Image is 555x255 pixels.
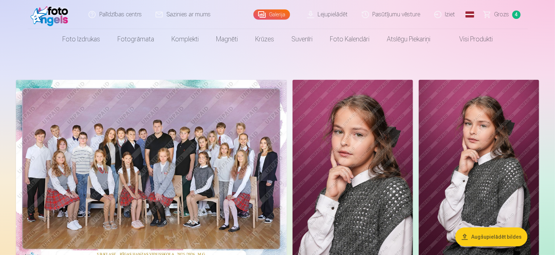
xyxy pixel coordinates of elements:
a: Atslēgu piekariņi [378,29,439,49]
span: Grozs [494,10,509,19]
img: /fa1 [30,3,72,26]
a: Komplekti [163,29,207,49]
span: 4 [512,11,521,19]
button: Augšupielādēt bildes [455,227,527,246]
a: Foto kalendāri [321,29,378,49]
a: Magnēti [207,29,247,49]
a: Krūzes [247,29,283,49]
a: Visi produkti [439,29,501,49]
a: Suvenīri [283,29,321,49]
a: Fotogrāmata [109,29,163,49]
a: Foto izdrukas [54,29,109,49]
a: Galerija [253,9,290,20]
